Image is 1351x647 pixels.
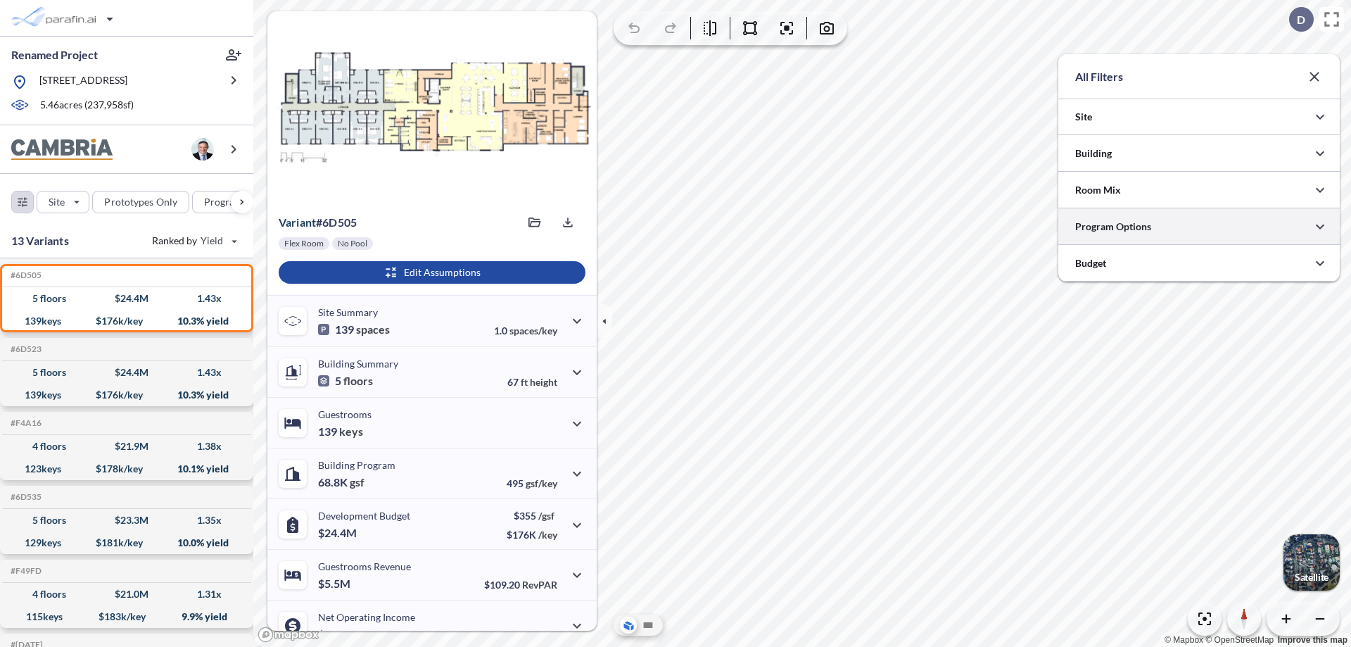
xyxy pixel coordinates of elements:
h5: Click to copy the code [8,344,42,354]
p: 68.8K [318,475,364,489]
p: Renamed Project [11,47,98,63]
p: Building Summary [318,358,398,370]
button: Ranked by Yield [141,230,246,252]
p: 1.0 [494,325,557,337]
p: Development Budget [318,510,410,522]
img: Switcher Image [1283,534,1340,591]
p: 45.0% [497,629,557,641]
p: 139 [318,322,390,337]
p: Program [204,195,243,209]
span: ft [521,376,528,388]
p: 67 [507,376,557,388]
span: /gsf [538,510,554,522]
span: spaces/key [509,325,557,337]
button: Aerial View [620,617,637,634]
img: user logo [191,138,214,161]
span: Yield [201,234,224,248]
p: $176K [507,529,557,541]
p: Building Program [318,459,395,471]
p: Net Operating Income [318,611,415,623]
p: Flex Room [284,238,324,249]
span: gsf [350,475,364,489]
img: BrandImage [11,139,113,161]
button: Site [37,191,89,213]
p: 5.46 acres ( 237,958 sf) [40,98,134,113]
p: Budget [1075,256,1106,270]
p: Room Mix [1075,183,1121,197]
a: Mapbox homepage [258,627,319,643]
p: 5 [318,374,373,388]
h5: Click to copy the code [8,566,42,576]
span: RevPAR [522,579,557,591]
p: $2.5M [318,627,353,641]
span: margin [526,629,557,641]
p: Edit Assumptions [404,265,481,279]
button: Prototypes Only [92,191,189,213]
p: Satellite [1295,572,1328,583]
p: 495 [507,477,557,489]
p: All Filters [1075,68,1123,85]
span: height [530,376,557,388]
p: $5.5M [318,577,353,591]
p: $24.4M [318,526,359,540]
p: 13 Variants [11,232,69,249]
a: Improve this map [1278,635,1347,645]
span: /key [538,529,557,541]
p: 139 [318,425,363,439]
p: $109.20 [484,579,557,591]
p: $355 [507,510,557,522]
p: Site [1075,110,1092,124]
p: D [1297,13,1305,26]
a: OpenStreetMap [1205,635,1274,645]
span: spaces [356,322,390,337]
p: Building [1075,146,1112,161]
a: Mapbox [1165,635,1203,645]
button: Switcher ImageSatellite [1283,534,1340,591]
span: Variant [279,215,316,229]
h5: Click to copy the code [8,492,42,502]
p: Guestrooms Revenue [318,560,411,572]
p: Site Summary [318,306,378,318]
p: No Pool [338,238,367,249]
h5: Click to copy the code [8,418,42,428]
span: gsf/key [526,477,557,489]
p: Prototypes Only [104,195,177,209]
button: Edit Assumptions [279,261,585,284]
button: Site Plan [640,617,657,634]
p: # 6d505 [279,215,357,230]
h5: Click to copy the code [8,270,42,280]
p: [STREET_ADDRESS] [39,73,127,91]
span: keys [339,425,363,439]
span: floors [343,374,373,388]
button: Program [192,191,268,213]
p: Site [49,195,65,209]
p: Guestrooms [318,408,372,420]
